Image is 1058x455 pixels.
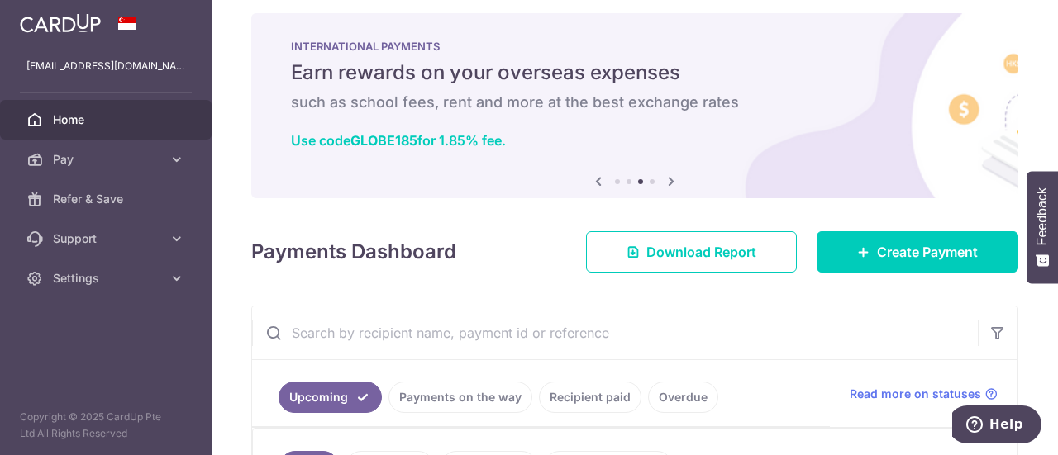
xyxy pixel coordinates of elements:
a: Read more on statuses [850,386,998,402]
b: GLOBE185 [350,132,417,149]
a: Recipient paid [539,382,641,413]
span: Support [53,230,162,247]
a: Create Payment [817,231,1018,273]
input: Search by recipient name, payment id or reference [252,306,978,359]
a: Overdue [648,382,718,413]
a: Upcoming [279,382,382,413]
button: Feedback - Show survey [1027,171,1058,283]
span: Download Report [646,242,756,262]
span: Home [53,111,162,128]
img: CardUp [20,13,101,33]
p: [EMAIL_ADDRESS][DOMAIN_NAME] [26,58,185,74]
span: Feedback [1035,187,1050,245]
span: Settings [53,270,162,287]
a: Payments on the way [388,382,532,413]
p: INTERNATIONAL PAYMENTS [291,40,979,53]
span: Pay [53,151,162,168]
img: International Payment Banner [251,13,1018,198]
span: Read more on statuses [850,386,981,402]
a: Download Report [586,231,797,273]
a: Use codeGLOBE185for 1.85% fee. [291,132,506,149]
span: Create Payment [877,242,978,262]
h5: Earn rewards on your overseas expenses [291,59,979,86]
span: Refer & Save [53,191,162,207]
h6: such as school fees, rent and more at the best exchange rates [291,92,979,112]
h4: Payments Dashboard [251,237,456,267]
iframe: Opens a widget where you can find more information [952,405,1041,447]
